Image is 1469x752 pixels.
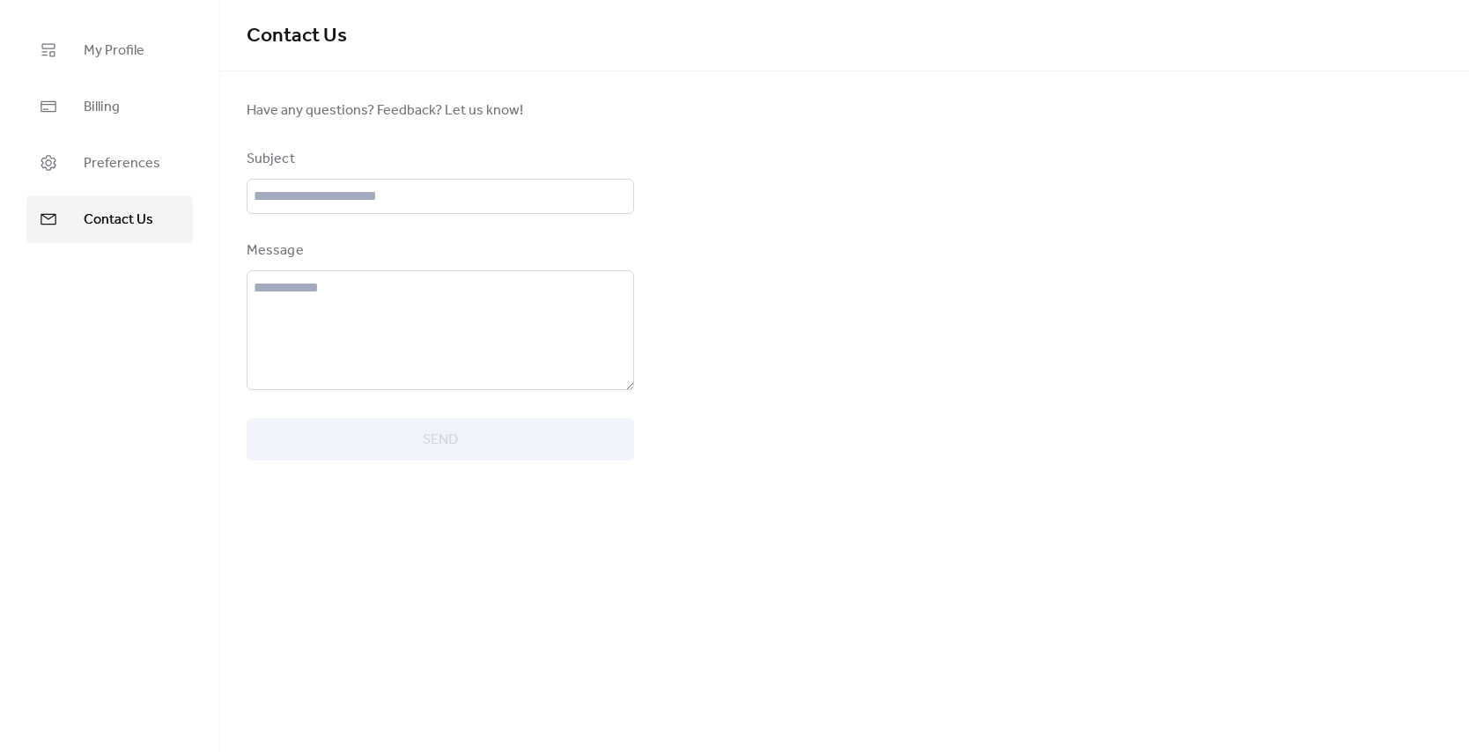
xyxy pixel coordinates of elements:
[26,139,193,187] a: Preferences
[26,195,193,243] a: Contact Us
[247,100,634,122] span: Have any questions? Feedback? Let us know!
[84,97,120,118] span: Billing
[247,240,631,262] div: Message
[84,41,144,62] span: My Profile
[26,83,193,130] a: Billing
[26,26,193,74] a: My Profile
[247,149,631,170] div: Subject
[247,17,347,55] span: Contact Us
[84,153,160,174] span: Preferences
[84,210,153,231] span: Contact Us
